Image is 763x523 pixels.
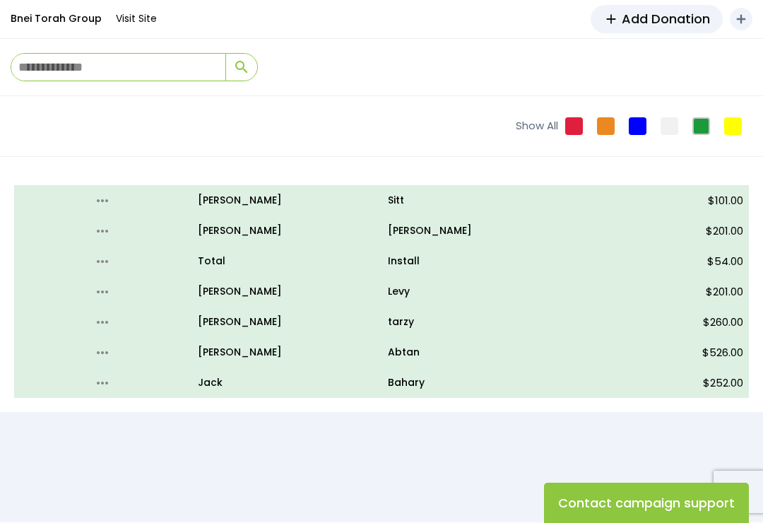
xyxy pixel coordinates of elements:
i: add [734,12,748,26]
a: Levy [388,283,567,300]
p: $201.00 [578,221,743,240]
button: search [225,54,257,81]
a: Bahary [388,374,567,392]
a: Sitt [388,192,567,209]
i: more_horiz [20,223,185,238]
a: [PERSON_NAME] [198,192,377,209]
a: [PERSON_NAME] [198,283,377,300]
a: [PERSON_NAME] [198,343,377,361]
a: [PERSON_NAME] [198,313,377,331]
a: Visit Site [109,5,164,33]
p: $101.00 [578,191,743,210]
a: tarzy [388,313,567,331]
p: $201.00 [578,282,743,301]
button: add [730,8,752,30]
button: Contact campaign support [544,483,749,523]
i: more_horiz [20,284,185,299]
a: addAdd Donation [591,5,723,33]
a: Show All [516,118,558,134]
span: search [233,59,250,76]
i: more_horiz [20,193,185,208]
span: add [603,11,619,27]
p: $54.00 [578,252,743,271]
p: Bnei Torah Group [11,10,102,28]
p: $252.00 [578,373,743,392]
span: Add Donation [622,9,710,28]
a: Jack [198,374,377,392]
p: $526.00 [578,343,743,362]
a: Install [388,252,567,270]
a: [PERSON_NAME] [388,222,567,240]
p: $260.00 [578,312,743,331]
a: [PERSON_NAME] [198,222,377,240]
i: more_horiz [20,254,185,269]
i: more_horiz [20,345,185,360]
i: more_horiz [20,375,185,390]
i: more_horiz [20,315,185,329]
a: Abtan [388,343,567,361]
a: Total [198,252,377,270]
